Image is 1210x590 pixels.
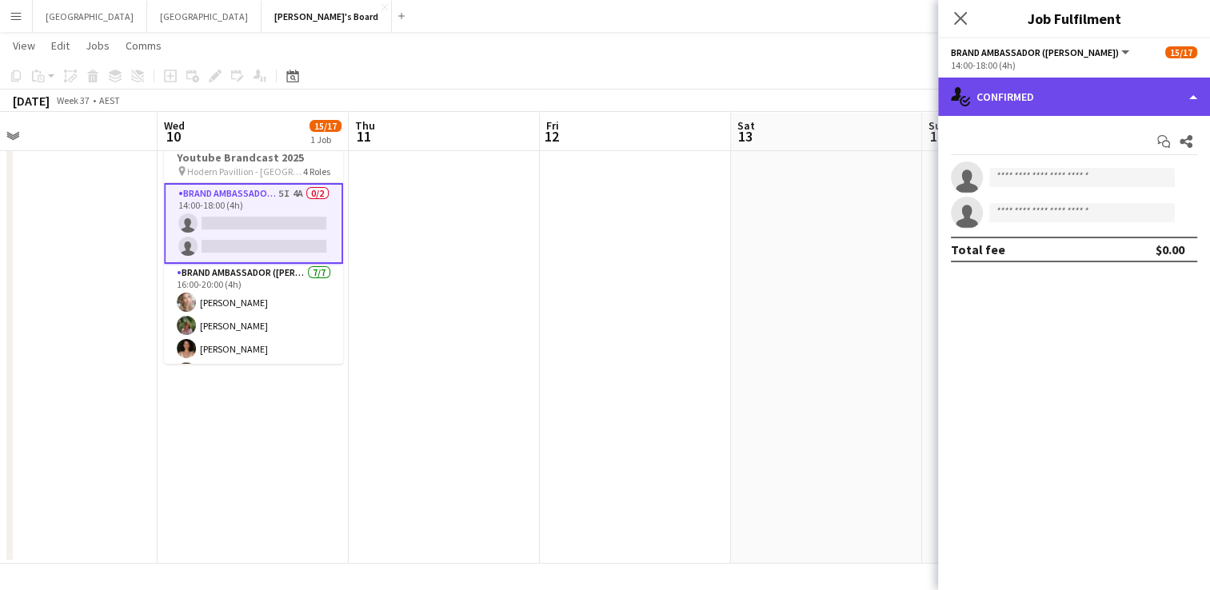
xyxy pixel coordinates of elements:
[164,183,343,264] app-card-role: Brand Ambassador ([PERSON_NAME])5I4A0/214:00-18:00 (4h)
[735,127,755,146] span: 13
[262,1,392,32] button: [PERSON_NAME]'s Board
[147,1,262,32] button: [GEOGRAPHIC_DATA]
[162,127,185,146] span: 10
[938,78,1210,116] div: Confirmed
[926,127,948,146] span: 14
[86,38,110,53] span: Jobs
[1165,46,1197,58] span: 15/17
[951,46,1132,58] button: Brand Ambassador ([PERSON_NAME])
[51,38,70,53] span: Edit
[164,118,185,133] span: Wed
[13,93,50,109] div: [DATE]
[119,35,168,56] a: Comms
[164,264,343,457] app-card-role: Brand Ambassador ([PERSON_NAME])7/716:00-20:00 (4h)[PERSON_NAME][PERSON_NAME][PERSON_NAME]
[309,120,341,132] span: 15/17
[33,1,147,32] button: [GEOGRAPHIC_DATA]
[310,134,341,146] div: 1 Job
[544,127,559,146] span: 12
[353,127,375,146] span: 11
[546,118,559,133] span: Fri
[187,165,303,177] span: Hodern Pavillion - [GEOGRAPHIC_DATA]
[737,118,755,133] span: Sat
[164,127,343,364] app-job-card: 14:00-22:30 (8h30m)15/17Youtube Brandcast 2025 Hodern Pavillion - [GEOGRAPHIC_DATA]4 RolesBrand A...
[938,8,1210,29] h3: Job Fulfilment
[951,241,1005,257] div: Total fee
[126,38,162,53] span: Comms
[951,46,1119,58] span: Brand Ambassador (Mon - Fri)
[928,118,948,133] span: Sun
[13,38,35,53] span: View
[45,35,76,56] a: Edit
[951,59,1197,71] div: 14:00-18:00 (4h)
[79,35,116,56] a: Jobs
[355,118,375,133] span: Thu
[99,94,120,106] div: AEST
[53,94,93,106] span: Week 37
[1156,241,1184,257] div: $0.00
[303,165,330,177] span: 4 Roles
[164,150,343,165] h3: Youtube Brandcast 2025
[6,35,42,56] a: View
